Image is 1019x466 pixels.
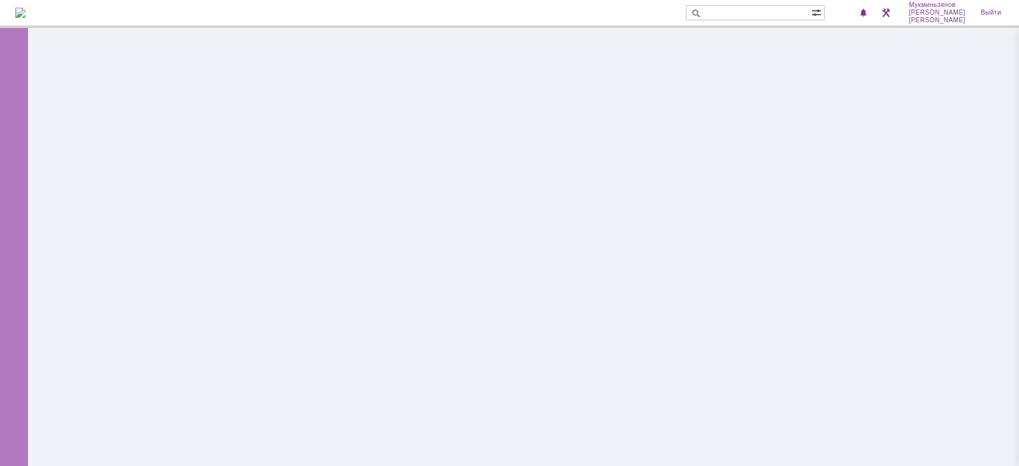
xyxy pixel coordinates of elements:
a: Перейти на домашнюю страницу [15,8,25,18]
span: Мукминьзянов [909,1,966,9]
a: Перейти в интерфейс администратора [878,5,894,20]
img: logo [15,8,25,18]
span: [PERSON_NAME] [909,9,966,17]
span: [PERSON_NAME] [909,17,966,24]
span: Расширенный поиск [811,6,824,18]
